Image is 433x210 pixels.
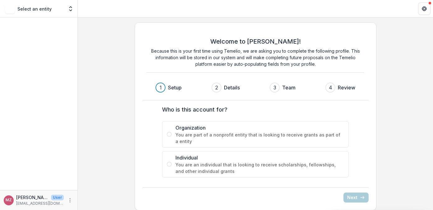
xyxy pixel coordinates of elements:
[5,4,15,14] img: Select an entity
[282,84,296,91] h3: Team
[66,2,75,15] button: Open entity switcher
[6,198,12,202] div: Micihael Zwirn
[66,197,74,204] button: More
[16,201,64,206] p: [EMAIL_ADDRESS][DOMAIN_NAME]
[273,84,276,91] div: 3
[147,48,364,67] p: Because this is your first time using Temelio, we are asking you to complete the following profil...
[343,193,369,203] button: Next
[175,154,344,161] span: Individual
[16,194,49,201] p: [PERSON_NAME]
[51,195,64,200] p: User
[175,124,344,131] span: Organization
[162,105,345,114] label: Who is this account for?
[156,83,355,93] div: Progress
[175,161,344,174] span: You are an individual that is looking to receive scholarships, fellowships, and other individual ...
[215,84,218,91] div: 2
[168,84,182,91] h3: Setup
[17,6,52,12] p: Select an entity
[210,38,301,45] h2: Welcome to [PERSON_NAME]!
[329,84,332,91] div: 4
[175,131,344,145] span: You are part of a nonprofit entity that is looking to receive grants as part of a entity
[418,2,431,15] button: Get Help
[224,84,240,91] h3: Details
[338,84,355,91] h3: Review
[160,84,162,91] div: 1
